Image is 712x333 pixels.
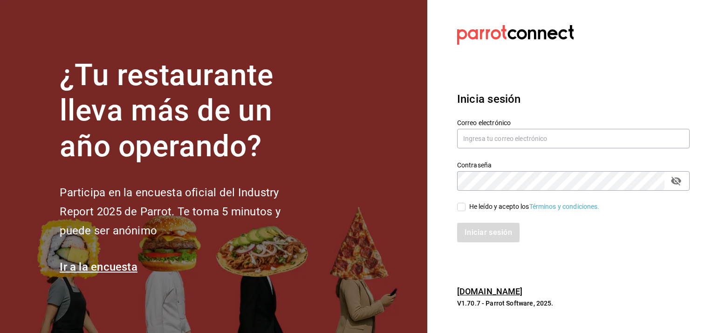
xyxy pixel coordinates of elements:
button: passwordField [668,173,684,189]
div: He leído y acepto los [469,202,600,212]
p: V1.70.7 - Parrot Software, 2025. [457,299,690,308]
label: Correo electrónico [457,119,690,126]
input: Ingresa tu correo electrónico [457,129,690,148]
h1: ¿Tu restaurante lleva más de un año operando? [60,58,311,165]
a: Ir a la encuesta [60,260,137,273]
h2: Participa en la encuesta oficial del Industry Report 2025 de Parrot. Te toma 5 minutos y puede se... [60,183,311,240]
a: [DOMAIN_NAME] [457,286,523,296]
a: Términos y condiciones. [529,203,600,210]
label: Contraseña [457,161,690,168]
h3: Inicia sesión [457,91,690,107]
